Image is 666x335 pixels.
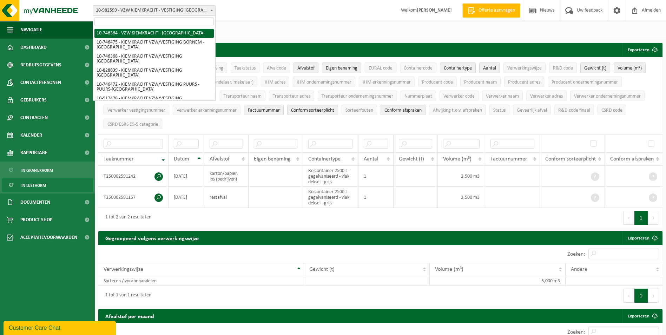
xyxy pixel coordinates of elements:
iframe: chat widget [4,320,117,335]
span: Conform afspraken [610,156,654,162]
label: Zoeken: [567,251,585,257]
button: Verwerker adresVerwerker adres: Activate to sort [526,91,567,101]
span: Bedrijfsgegevens [20,56,61,74]
button: Afwijking t.o.v. afsprakenAfwijking t.o.v. afspraken: Activate to sort [429,105,486,115]
span: R&D code finaal [558,108,590,113]
td: 1 [358,166,394,187]
button: R&D code finaalR&amp;D code finaal: Activate to sort [554,105,594,115]
button: R&D codeR&amp;D code: Activate to sort [549,63,577,73]
button: Transporteur adresTransporteur adres: Activate to sort [269,91,314,101]
td: 5,000 m3 [430,276,565,286]
span: Transporteur adres [273,94,310,99]
span: IHM erkenningsnummer [363,80,411,85]
button: VerwerkingswijzeVerwerkingswijze: Activate to sort [503,63,546,73]
a: Exporteren [622,231,662,245]
span: Nummerplaat [404,94,432,99]
span: Sorteerfouten [345,108,373,113]
li: 10-746364 - VZW KIEMKRACHT - [GEOGRAPHIC_DATA] [94,29,214,38]
span: Factuurnummer [248,108,280,113]
li: 10-746368 - KIEMKRACHT VZW/VESTIGING [GEOGRAPHIC_DATA] [94,52,214,66]
button: Gewicht (t)Gewicht (t): Activate to sort [580,63,610,73]
span: Andere [571,267,587,272]
span: Volume (m³) [618,66,642,71]
span: Volume (m³) [435,267,463,272]
span: 10-982599 - VZW KIEMKRACHT - VESTIGING DENDERMONDE - DENDERMONDE [93,6,215,15]
button: Producent naamProducent naam: Activate to sort [460,77,501,87]
span: Acceptatievoorwaarden [20,229,77,246]
span: In lijstvorm [21,179,46,192]
button: Verwerker codeVerwerker code: Activate to sort [440,91,479,101]
span: Afvalstof [297,66,315,71]
button: Volume (m³)Volume (m³): Activate to sort [614,63,646,73]
button: Producent ondernemingsnummerProducent ondernemingsnummer: Activate to sort [548,77,622,87]
button: Eigen benamingEigen benaming: Activate to sort [322,63,361,73]
span: Producent naam [464,80,497,85]
span: Status [493,108,506,113]
a: Exporteren [622,309,662,323]
span: Gewicht (t) [399,156,424,162]
h2: Afvalstof per maand [98,309,161,323]
li: 10-917478 - KIEMKRACHT VZW/VESTIGING SCHENDELBEKE - SCHENDELBEKE [94,94,214,108]
span: Contracten [20,109,48,126]
span: Volume (m³) [443,156,472,162]
button: EURAL codeEURAL code: Activate to sort [365,63,396,73]
span: Conform afspraken [384,108,422,113]
button: Verwerker vestigingsnummerVerwerker vestigingsnummer: Activate to sort [104,105,169,115]
button: SorteerfoutenSorteerfouten: Activate to sort [342,105,377,115]
button: ContainertypeContainertype: Activate to sort [440,63,476,73]
button: CSRD codeCSRD code: Activate to sort [598,105,626,115]
span: Offerte aanvragen [477,7,517,14]
span: Gewicht (t) [584,66,606,71]
div: 1 tot 2 van 2 resultaten [102,211,151,224]
td: Rolcontainer 2500 L - gegalvaniseerd - vlak deksel - grijs [303,166,358,187]
button: NummerplaatNummerplaat: Activate to sort [401,91,436,101]
a: Offerte aanvragen [462,4,520,18]
button: Previous [623,211,634,225]
span: CSRD code [601,108,622,113]
span: Aantal [364,156,378,162]
span: 10-982599 - VZW KIEMKRACHT - VESTIGING DENDERMONDE - DENDERMONDE [93,5,216,16]
span: Taaknummer [104,156,134,162]
a: In lijstvorm [2,178,93,192]
button: AfvalstofAfvalstof: Activate to sort [294,63,318,73]
button: Transporteur naamTransporteur naam: Activate to sort [220,91,265,101]
span: Conform sorteerplicht [545,156,596,162]
span: Transporteur ondernemingsnummer [322,94,393,99]
span: Transporteur naam [224,94,262,99]
td: 1 [358,187,394,208]
span: Kalender [20,126,42,144]
button: Verwerker ondernemingsnummerVerwerker ondernemingsnummer: Activate to sort [570,91,645,101]
span: Gevaarlijk afval [517,108,547,113]
button: AantalAantal: Activate to sort [479,63,500,73]
span: Contactpersonen [20,74,61,91]
button: Producent adresProducent adres: Activate to sort [504,77,544,87]
span: Dashboard [20,39,47,56]
td: 2,500 m3 [438,187,485,208]
strong: [PERSON_NAME] [417,8,452,13]
button: Verwerker naamVerwerker naam: Activate to sort [482,91,523,101]
button: IHM erkenningsnummerIHM erkenningsnummer: Activate to sort [359,77,415,87]
button: IHM adresIHM adres: Activate to sort [261,77,289,87]
span: IHM ondernemingsnummer [297,80,351,85]
span: Producent ondernemingsnummer [552,80,618,85]
span: Gebruikers [20,91,47,109]
span: Containercode [404,66,433,71]
li: 10-746472 - KIEMKRACHT VZW/VESTIGING PUURS - PUURS-[GEOGRAPHIC_DATA] [94,80,214,94]
span: Verwerker ondernemingsnummer [574,94,641,99]
button: AfvalcodeAfvalcode: Activate to sort [263,63,290,73]
span: EURAL code [369,66,393,71]
div: 1 tot 1 van 1 resultaten [102,289,151,302]
span: Verwerker naam [486,94,519,99]
button: CSRD ESRS E5-5 categorieCSRD ESRS E5-5 categorie: Activate to sort [104,119,162,129]
td: Rolcontainer 2500 L - gegalvaniseerd - vlak deksel - grijs [303,187,358,208]
td: [DATE] [169,166,204,187]
label: Zoeken: [567,329,585,335]
span: Conform sorteerplicht [291,108,334,113]
span: Afvalstof [210,156,230,162]
span: Verwerkingswijze [104,267,143,272]
button: Verwerker erkenningsnummerVerwerker erkenningsnummer: Activate to sort [173,105,240,115]
button: Next [648,211,659,225]
button: IHM ondernemingsnummerIHM ondernemingsnummer: Activate to sort [293,77,355,87]
span: Producent adres [508,80,540,85]
span: R&D code [553,66,573,71]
